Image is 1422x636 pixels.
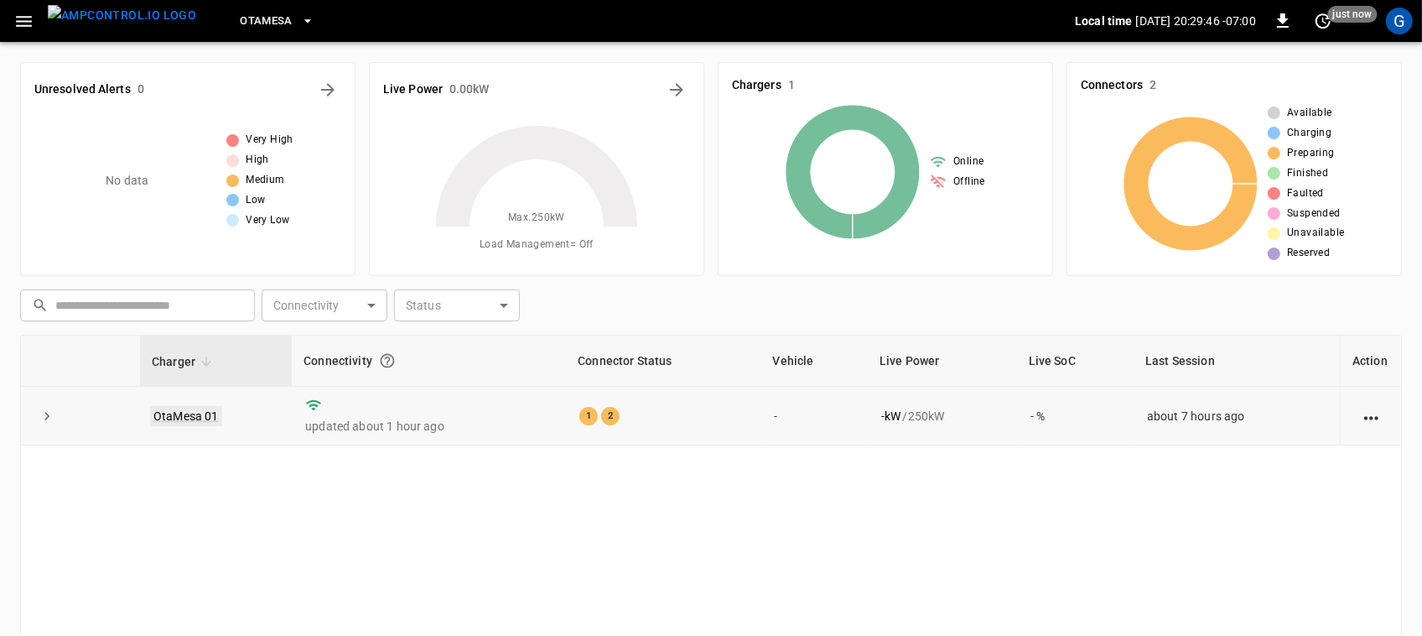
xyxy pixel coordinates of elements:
span: Low [246,192,265,209]
p: [DATE] 20:29:46 -07:00 [1136,13,1256,29]
span: Finished [1287,165,1328,182]
p: - kW [881,408,900,425]
div: Connectivity [304,346,554,376]
span: Very High [246,132,293,149]
span: Offline [953,174,985,190]
span: OtaMesa [240,12,293,31]
td: - % [1017,387,1134,446]
th: Action [1340,336,1401,387]
div: action cell options [1361,408,1382,425]
th: Live SoC [1017,336,1134,387]
span: Charger [152,352,217,372]
span: Preparing [1287,145,1335,162]
h6: 0.00 kW [449,81,490,99]
h6: Chargers [732,76,781,95]
div: profile-icon [1386,8,1413,34]
div: / 250 kW [881,408,1004,425]
h6: Connectors [1081,76,1143,95]
span: Very Low [246,212,289,229]
span: Unavailable [1287,225,1344,242]
span: Suspended [1287,206,1341,222]
span: Reserved [1287,245,1330,262]
th: Vehicle [761,336,869,387]
th: Live Power [868,336,1017,387]
button: All Alerts [314,76,341,103]
h6: Live Power [383,81,443,99]
h6: 1 [788,76,795,95]
span: Online [953,154,983,170]
button: set refresh interval [1310,8,1336,34]
span: Charging [1287,125,1331,142]
button: OtaMesa [233,5,321,38]
button: Connection between the charger and our software. [372,346,402,376]
h6: 2 [1150,76,1156,95]
td: about 7 hours ago [1134,387,1340,446]
span: Load Management = Off [480,237,594,253]
h6: 0 [138,81,144,99]
th: Connector Status [566,336,760,387]
span: just now [1328,6,1378,23]
div: 2 [601,407,620,425]
p: No data [106,172,148,190]
p: updated about 1 hour ago [305,418,553,435]
a: OtaMesa 01 [150,406,222,426]
span: Available [1287,105,1332,122]
div: 1 [579,407,598,425]
span: Faulted [1287,185,1324,202]
img: ampcontrol.io logo [48,5,196,26]
h6: Unresolved Alerts [34,81,131,99]
span: Medium [246,172,284,189]
button: expand row [34,404,60,429]
button: Energy Overview [663,76,690,103]
p: Local time [1075,13,1133,29]
span: Max. 250 kW [508,210,565,227]
th: Last Session [1134,336,1340,387]
span: High [246,152,269,169]
td: - [761,387,869,446]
